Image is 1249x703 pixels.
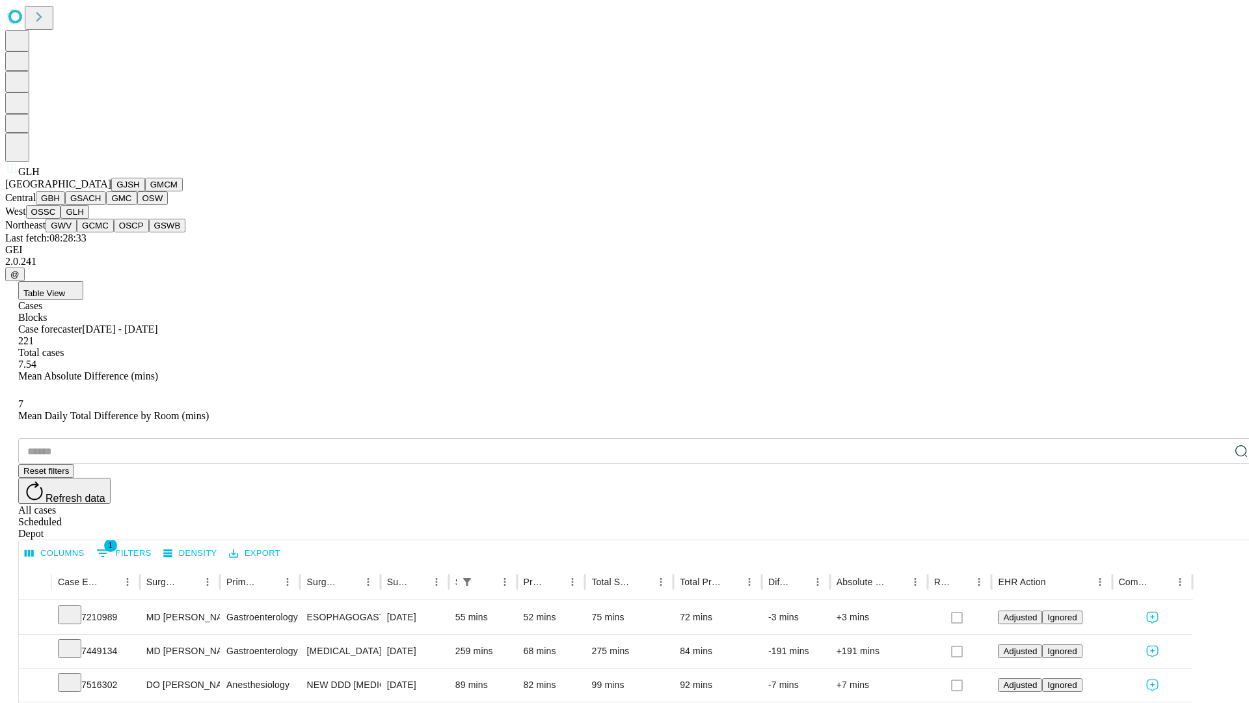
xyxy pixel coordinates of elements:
[5,219,46,230] span: Northeast
[58,577,99,587] div: Case Epic Id
[25,674,45,697] button: Expand
[591,635,667,668] div: 275 mins
[837,577,887,587] div: Absolute Difference
[104,539,117,552] span: 1
[1047,573,1066,591] button: Sort
[5,244,1244,256] div: GEI
[952,573,970,591] button: Sort
[998,611,1042,624] button: Adjusted
[524,601,579,634] div: 52 mins
[145,178,183,191] button: GMCM
[114,219,149,232] button: OSCP
[18,335,34,346] span: 221
[1153,573,1171,591] button: Sort
[5,256,1244,268] div: 2.0.241
[160,544,221,564] button: Density
[146,577,179,587] div: Surgeon Name
[23,288,65,298] span: Table View
[118,573,137,591] button: Menu
[768,601,824,634] div: -3 mins
[427,573,446,591] button: Menu
[455,601,511,634] div: 55 mins
[46,219,77,232] button: GWV
[359,573,377,591] button: Menu
[10,269,20,279] span: @
[18,324,82,335] span: Case forecaster
[65,191,106,205] button: GSACH
[545,573,563,591] button: Sort
[455,669,511,702] div: 89 mins
[60,205,88,219] button: GLH
[680,577,721,587] div: Total Predicted Duration
[137,191,168,205] button: OSW
[82,324,157,335] span: [DATE] - [DATE]
[198,573,217,591] button: Menu
[477,573,496,591] button: Sort
[25,607,45,629] button: Expand
[5,268,25,281] button: @
[524,577,544,587] div: Predicted In Room Duration
[998,678,1042,692] button: Adjusted
[226,601,293,634] div: Gastroenterology
[591,577,632,587] div: Total Scheduled Duration
[111,178,145,191] button: GJSH
[809,573,827,591] button: Menu
[1003,680,1037,690] span: Adjusted
[680,669,755,702] div: 92 mins
[837,601,921,634] div: +3 mins
[18,398,23,409] span: 7
[591,669,667,702] div: 99 mins
[46,493,105,504] span: Refresh data
[26,205,61,219] button: OSSC
[306,669,373,702] div: NEW DDD [MEDICAL_DATA] IMPLANT
[1047,680,1077,690] span: Ignored
[1042,611,1082,624] button: Ignored
[1042,678,1082,692] button: Ignored
[768,635,824,668] div: -191 mins
[524,669,579,702] div: 82 mins
[790,573,809,591] button: Sort
[149,219,186,232] button: GSWB
[387,577,408,587] div: Surgery Date
[680,635,755,668] div: 84 mins
[652,573,670,591] button: Menu
[5,232,87,243] span: Last fetch: 08:28:33
[387,669,442,702] div: [DATE]
[180,573,198,591] button: Sort
[387,635,442,668] div: [DATE]
[23,466,69,476] span: Reset filters
[998,644,1042,658] button: Adjusted
[278,573,297,591] button: Menu
[970,573,988,591] button: Menu
[634,573,652,591] button: Sort
[25,641,45,663] button: Expand
[58,635,133,668] div: 7449134
[5,192,36,203] span: Central
[18,478,111,504] button: Refresh data
[906,573,924,591] button: Menu
[768,577,789,587] div: Difference
[1047,646,1077,656] span: Ignored
[768,669,824,702] div: -7 mins
[934,577,951,587] div: Resolved in EHR
[563,573,582,591] button: Menu
[58,669,133,702] div: 7516302
[5,178,111,189] span: [GEOGRAPHIC_DATA]
[722,573,740,591] button: Sort
[146,669,213,702] div: DO [PERSON_NAME] [PERSON_NAME] Do
[21,544,88,564] button: Select columns
[226,577,259,587] div: Primary Service
[458,573,476,591] button: Show filters
[58,601,133,634] div: 7210989
[740,573,759,591] button: Menu
[1091,573,1109,591] button: Menu
[93,543,155,564] button: Show filters
[837,669,921,702] div: +7 mins
[18,347,64,358] span: Total cases
[888,573,906,591] button: Sort
[496,573,514,591] button: Menu
[591,601,667,634] div: 75 mins
[1003,613,1037,622] span: Adjusted
[1119,577,1151,587] div: Comments
[680,601,755,634] div: 72 mins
